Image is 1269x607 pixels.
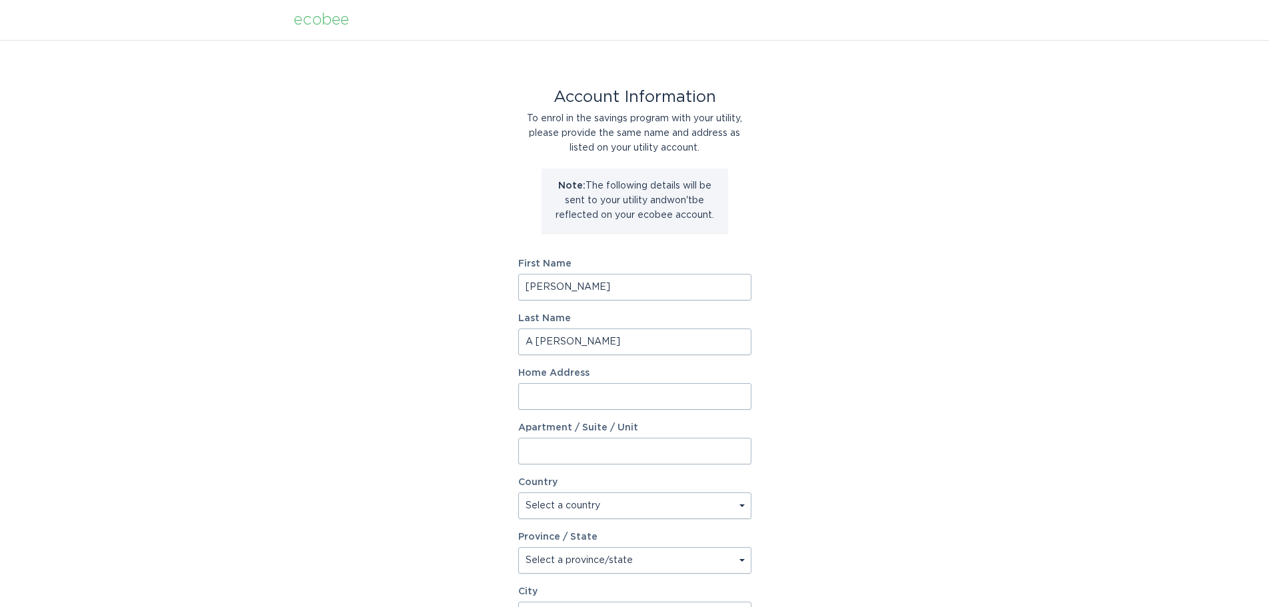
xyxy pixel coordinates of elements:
[518,478,558,487] label: Country
[518,111,751,155] div: To enrol in the savings program with your utility, please provide the same name and address as li...
[552,179,718,223] p: The following details will be sent to your utility and won't be reflected on your ecobee account.
[518,90,751,105] div: Account Information
[518,423,751,432] label: Apartment / Suite / Unit
[518,532,598,542] label: Province / State
[558,181,586,191] strong: Note:
[518,314,751,323] label: Last Name
[518,259,751,269] label: First Name
[518,587,751,596] label: City
[294,13,349,27] div: ecobee
[518,368,751,378] label: Home Address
